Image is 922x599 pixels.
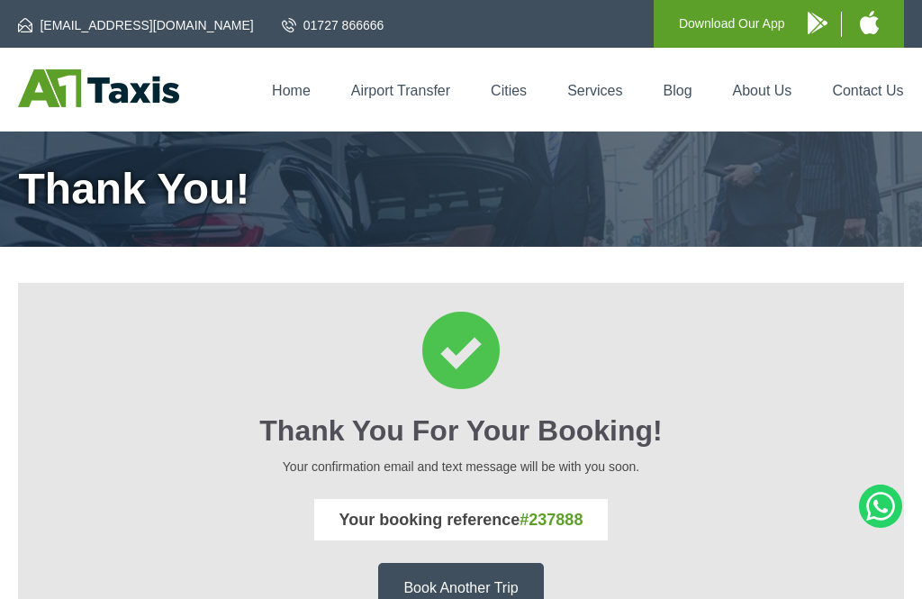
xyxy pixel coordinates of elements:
strong: Your booking reference [339,511,583,529]
a: Contact Us [832,83,903,98]
span: #237888 [520,511,583,529]
a: [EMAIL_ADDRESS][DOMAIN_NAME] [18,16,253,34]
a: Cities [491,83,527,98]
img: A1 Taxis St Albans LTD [18,69,179,107]
p: Your confirmation email and text message will be with you soon. [43,457,878,476]
a: 01727 866666 [282,16,384,34]
img: A1 Taxis iPhone App [860,11,879,34]
h1: Thank You! [18,168,903,211]
img: Thank You for your booking Icon [422,312,500,389]
a: Airport Transfer [351,83,450,98]
img: A1 Taxis Android App [808,12,827,34]
h2: Thank You for your booking! [43,414,878,448]
a: About Us [733,83,792,98]
a: Home [272,83,311,98]
p: Download Our App [679,13,785,35]
a: Services [567,83,622,98]
a: Blog [664,83,692,98]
